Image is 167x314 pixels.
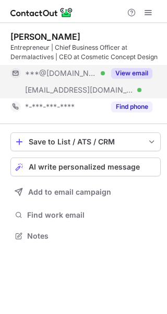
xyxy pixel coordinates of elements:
div: Entrepreneur | Chief Business Officer at Dermalactives | CEO at Cosmetic Concept Design [10,43,161,62]
span: Add to email campaign [28,188,111,196]
button: Find work email [10,208,161,222]
button: Notes [10,229,161,243]
button: save-profile-one-click [10,132,161,151]
span: ***@[DOMAIN_NAME] [25,69,97,78]
button: Reveal Button [111,68,152,78]
button: Add to email campaign [10,183,161,201]
span: [EMAIL_ADDRESS][DOMAIN_NAME] [25,85,134,95]
div: [PERSON_NAME] [10,31,80,42]
span: AI write personalized message [29,163,140,171]
button: Reveal Button [111,102,152,112]
div: Save to List / ATS / CRM [29,138,142,146]
span: Find work email [27,210,157,220]
span: Notes [27,231,157,241]
button: AI write personalized message [10,158,161,176]
img: ContactOut v5.3.10 [10,6,73,19]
